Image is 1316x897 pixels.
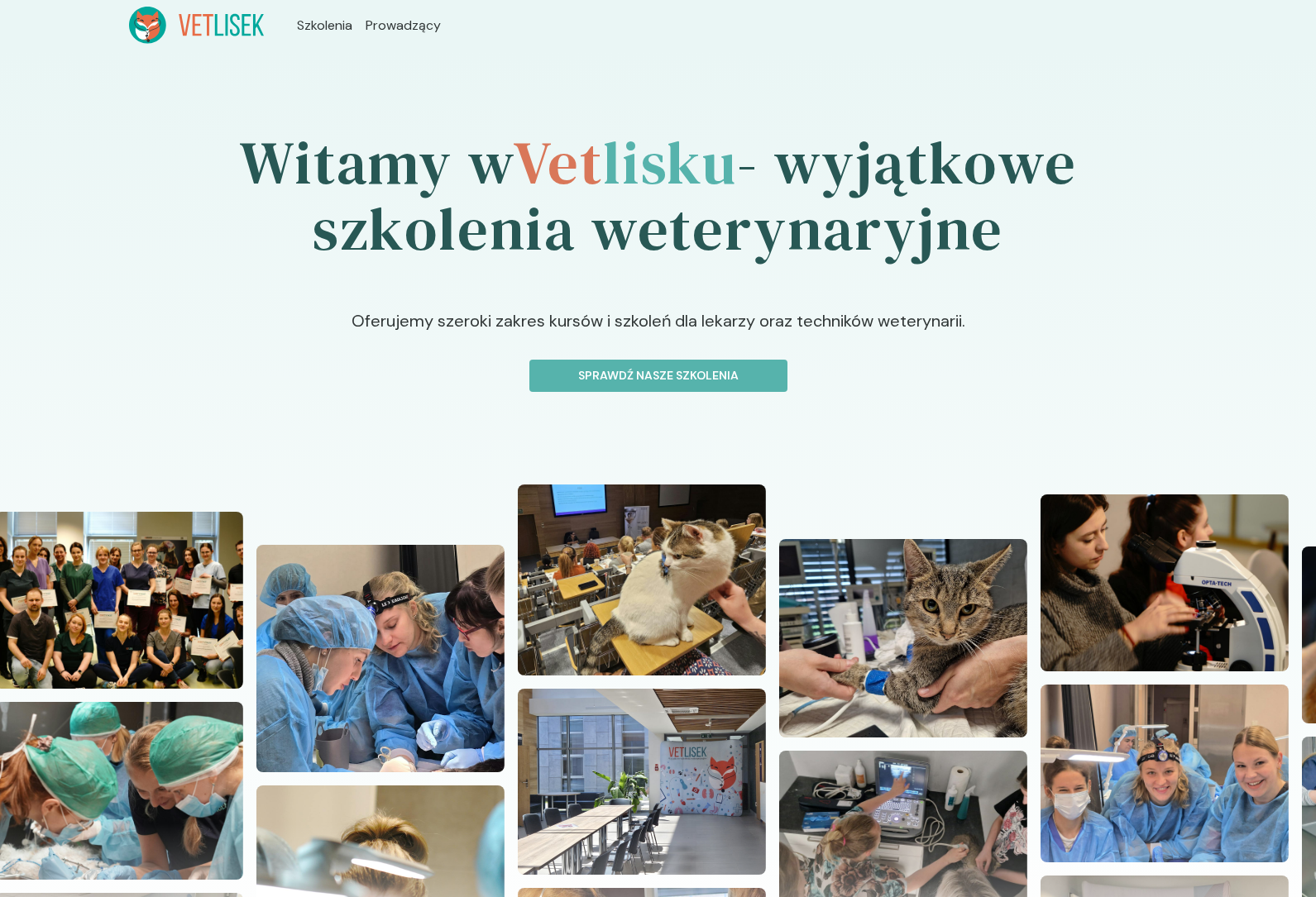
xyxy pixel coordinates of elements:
[513,122,603,203] span: Vet
[366,16,441,36] a: Prowadzący
[603,122,737,203] span: lisku
[543,367,773,384] p: Sprawdź nasze szkolenia
[1041,494,1289,671] img: Z2WOrpbqstJ98vaB_DSC04907.JPG
[219,308,1097,360] p: Oferujemy szeroki zakres kursów i szkoleń dla lekarzy oraz techników weterynarii.
[518,689,766,875] img: Z2WOxZbqstJ98vaH_20240608_122030.jpg
[297,16,352,36] a: Szkolenia
[129,83,1188,308] h1: Witamy w - wyjątkowe szkolenia weterynaryjne
[256,545,505,772] img: Z2WOzZbqstJ98vaN_20241110_112957.jpg
[1041,685,1289,861] img: Z2WOopbqstJ98vZ9_20241110_112622.jpg
[779,539,1027,737] img: Z2WOuJbqstJ98vaF_20221127_125425.jpg
[518,484,766,675] img: Z2WOx5bqstJ98vaI_20240512_101618.jpg
[529,360,787,392] button: Sprawdź nasze szkolenia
